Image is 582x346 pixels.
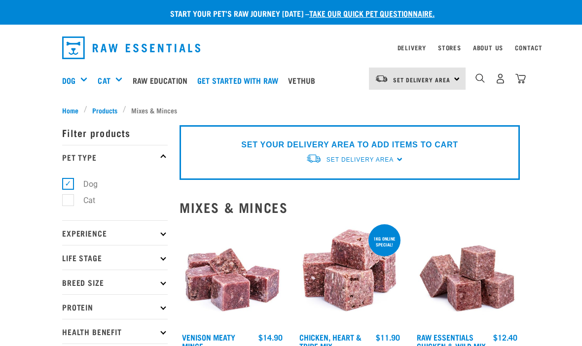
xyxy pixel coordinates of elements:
p: Pet Type [62,145,168,170]
p: SET YOUR DELIVERY AREA TO ADD ITEMS TO CART [241,139,458,151]
p: Experience [62,220,168,245]
img: Raw Essentials Logo [62,36,200,59]
div: 1kg online special! [368,231,400,252]
h2: Mixes & Minces [180,200,520,215]
div: $12.40 [493,333,517,342]
nav: dropdown navigation [54,33,528,63]
img: van-moving.png [375,74,388,83]
img: van-moving.png [306,153,322,164]
p: Filter products [62,120,168,145]
a: Cat [98,74,110,86]
img: home-icon-1@2x.png [475,73,485,83]
img: user.png [495,73,506,84]
img: Pile Of Cubed Chicken Wild Meat Mix [414,222,520,328]
img: 1062 Chicken Heart Tripe Mix 01 [297,222,402,328]
a: Delivery [398,46,426,49]
a: take our quick pet questionnaire. [309,11,435,15]
p: Health Benefit [62,319,168,344]
a: Home [62,105,84,115]
span: Set Delivery Area [327,156,394,163]
a: Contact [515,46,543,49]
a: Raw Education [130,61,195,100]
a: Vethub [286,61,323,100]
span: Home [62,105,78,115]
label: Dog [68,178,102,190]
img: home-icon@2x.png [515,73,526,84]
span: Set Delivery Area [393,78,450,81]
p: Breed Size [62,270,168,294]
nav: breadcrumbs [62,105,520,115]
a: Products [87,105,123,115]
a: Dog [62,74,75,86]
label: Cat [68,194,99,207]
a: Get started with Raw [195,61,286,100]
div: $14.90 [258,333,283,342]
img: 1117 Venison Meat Mince 01 [180,222,285,328]
p: Protein [62,294,168,319]
div: $11.90 [376,333,400,342]
p: Life Stage [62,245,168,270]
a: Stores [438,46,461,49]
a: About Us [473,46,503,49]
span: Products [92,105,117,115]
